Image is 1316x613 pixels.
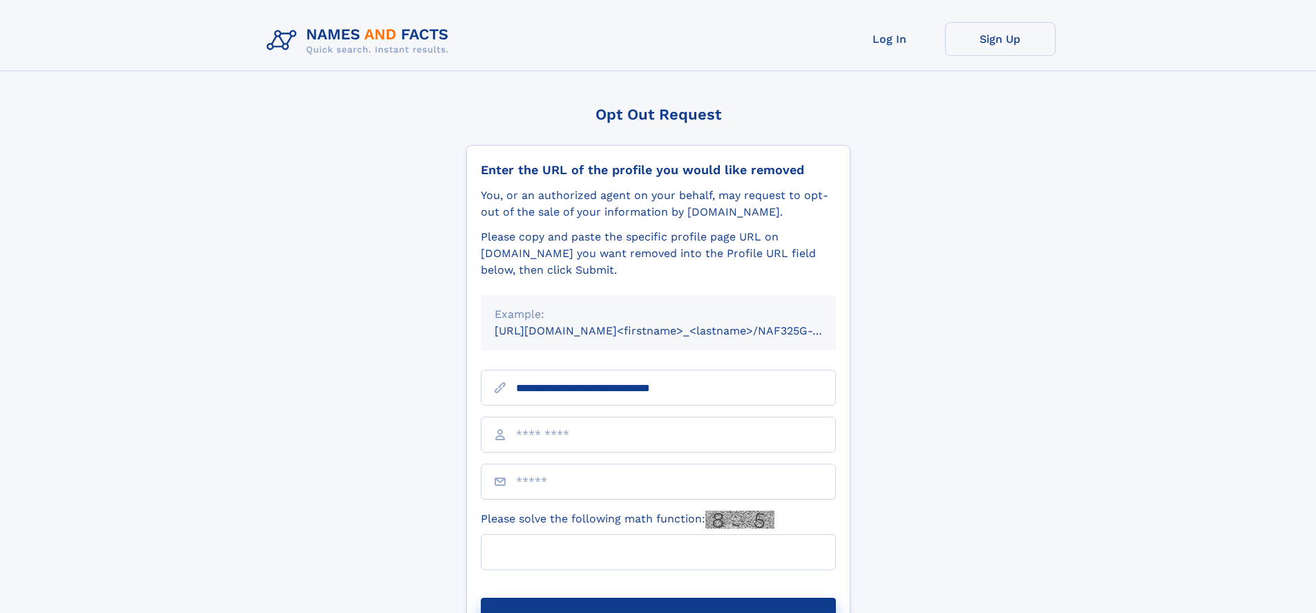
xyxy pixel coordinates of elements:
img: Logo Names and Facts [261,22,460,59]
div: You, or an authorized agent on your behalf, may request to opt-out of the sale of your informatio... [481,187,836,220]
div: Please copy and paste the specific profile page URL on [DOMAIN_NAME] you want removed into the Pr... [481,229,836,279]
a: Log In [835,22,945,56]
div: Opt Out Request [466,106,850,123]
a: Sign Up [945,22,1056,56]
label: Please solve the following math function: [481,511,774,529]
small: [URL][DOMAIN_NAME]<firstname>_<lastname>/NAF325G-xxxxxxxx [495,324,862,337]
div: Enter the URL of the profile you would like removed [481,162,836,178]
div: Example: [495,306,822,323]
